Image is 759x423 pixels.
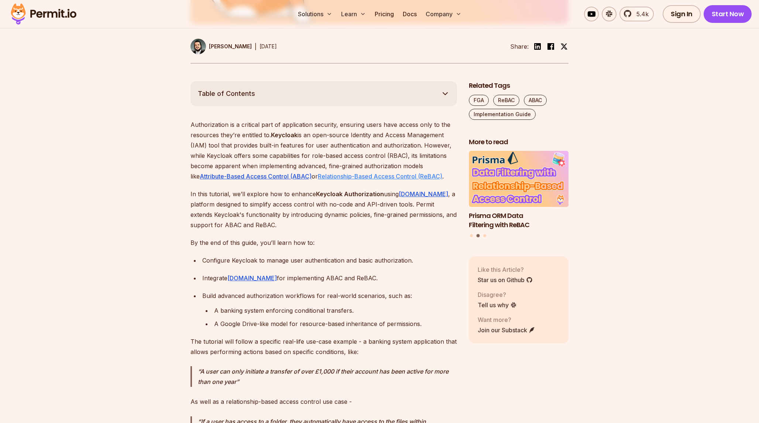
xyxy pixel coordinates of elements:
[400,7,420,21] a: Docs
[469,151,569,229] a: Prisma ORM Data Filtering with ReBACPrisma ORM Data Filtering with ReBAC
[372,7,397,21] a: Pricing
[190,119,457,181] p: Authorization is a critical part of application security, ensuring users have access only to the ...
[510,42,529,51] li: Share:
[469,95,489,106] a: FGA
[209,43,252,50] p: [PERSON_NAME]
[478,326,535,334] a: Join our Substack
[295,7,335,21] button: Solutions
[469,211,569,230] h3: Prisma ORM Data Filtering with ReBAC
[477,234,480,237] button: Go to slide 2
[190,396,457,407] p: As well as a relationship-based access control use case -
[423,7,464,21] button: Company
[190,39,206,54] img: Gabriel L. Manor
[469,138,569,147] h2: More to read
[255,42,257,51] div: |
[478,315,535,324] p: Want more?
[202,273,457,283] div: Integrate for implementing ABAC and ReBAC.
[663,5,701,23] a: Sign In
[619,7,654,21] a: 5.4k
[214,305,457,316] div: A banking system enforcing conditional transfers.
[524,95,547,106] a: ABAC
[227,274,277,282] a: [DOMAIN_NAME]
[202,291,457,301] div: Build advanced authorization workflows for real-world scenarios, such as:
[271,131,298,139] strong: Keycloak
[470,234,473,237] button: Go to slide 1
[214,319,457,329] div: A Google Drive-like model for resource-based inheritance of permissions.
[316,190,384,198] strong: Keycloak Authorization
[483,234,486,237] button: Go to slide 3
[190,81,457,106] button: Table of Contents
[469,151,569,207] img: Prisma ORM Data Filtering with ReBAC
[469,151,569,229] li: 2 of 3
[560,43,568,50] img: twitter
[260,43,277,49] time: [DATE]
[533,42,542,51] img: linkedin
[318,173,442,180] a: Relationship-Based Access Control (ReBAC)
[546,42,555,51] img: facebook
[469,81,569,90] h2: Related Tags
[478,265,533,274] p: Like this Article?
[478,290,517,299] p: Disagree?
[478,301,517,309] a: Tell us why
[338,7,369,21] button: Learn
[200,173,312,180] a: Attribute-Based Access Control (ABAC)
[198,366,457,387] p: A user can only initiate a transfer of over £1,000 if their account has been active for more than...
[632,10,649,18] span: 5.4k
[704,5,752,23] a: Start Now
[190,336,457,357] p: The tutorial will follow a specific real-life use-case example - a banking system application tha...
[399,190,448,198] a: [DOMAIN_NAME]
[198,89,255,99] span: Table of Contents
[7,1,80,27] img: Permit logo
[469,109,536,120] a: Implementation Guide
[190,39,252,54] a: [PERSON_NAME]
[493,95,519,106] a: ReBAC
[469,151,569,238] div: Posts
[202,255,457,266] div: Configure Keycloak to manage user authentication and basic authorization.
[190,189,457,230] p: In this tutorial, we’ll explore how to enhance using , a platform designed to simplify access con...
[478,275,533,284] a: Star us on Github
[190,237,457,248] p: By the end of this guide, you’ll learn how to:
